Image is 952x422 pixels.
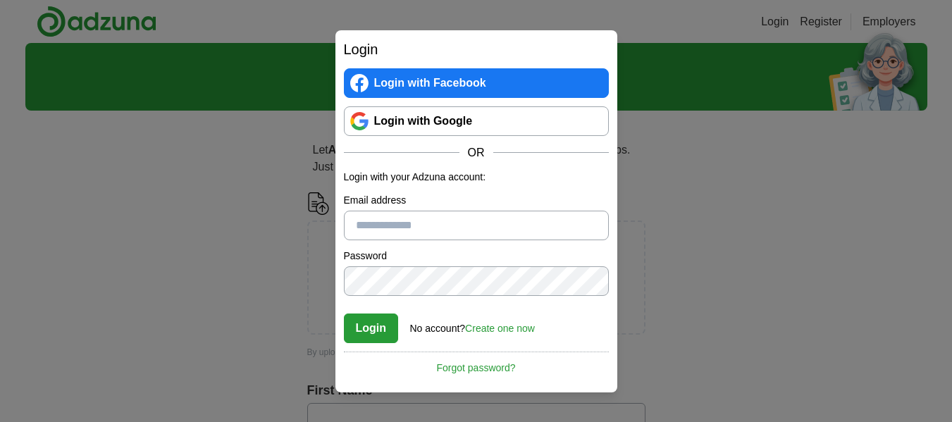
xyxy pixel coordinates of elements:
span: OR [459,144,493,161]
p: Login with your Adzuna account: [344,170,609,185]
h2: Login [344,39,609,60]
label: Email address [344,193,609,208]
div: No account? [410,313,535,336]
button: Login [344,314,399,343]
a: Login with Google [344,106,609,136]
a: Login with Facebook [344,68,609,98]
a: Create one now [465,323,535,334]
a: Forgot password? [344,352,609,376]
label: Password [344,249,609,263]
